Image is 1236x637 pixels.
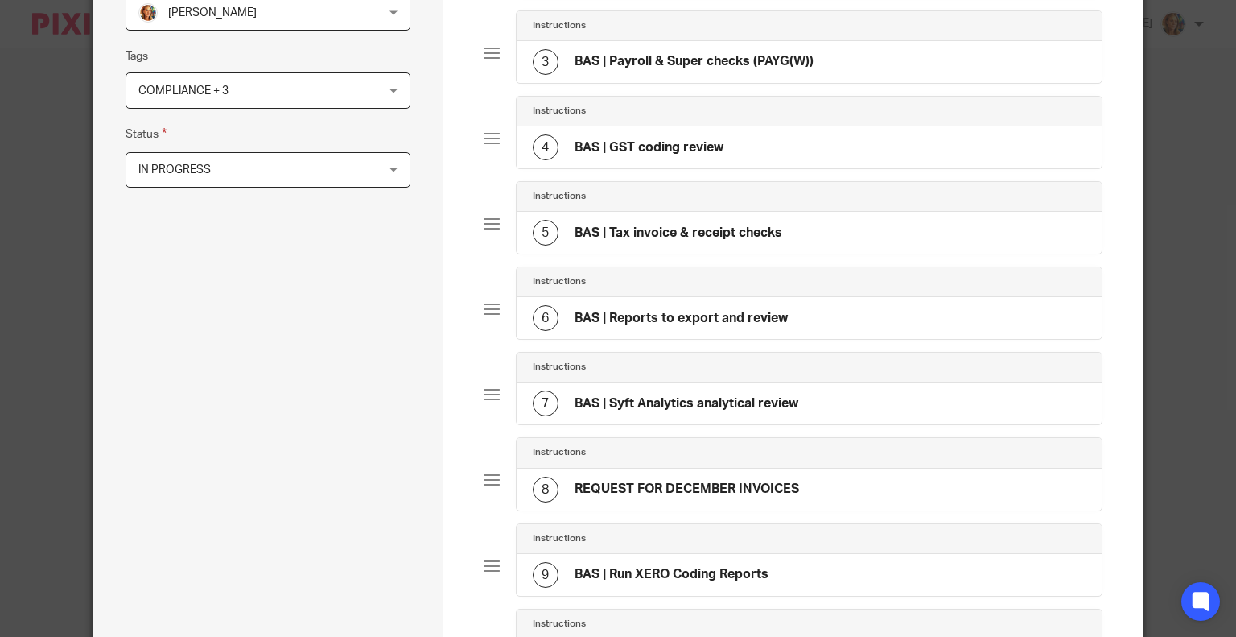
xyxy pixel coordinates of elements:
h4: BAS | Syft Analytics analytical review [575,395,798,412]
h4: Instructions [533,275,586,288]
h4: BAS | Reports to export and review [575,310,788,327]
div: 8 [533,477,558,503]
h4: BAS | Payroll & Super checks (PAYG(W)) [575,53,814,70]
div: 3 [533,49,558,75]
h4: Instructions [533,190,586,203]
span: COMPLIANCE + 3 [138,85,229,97]
h4: BAS | Tax invoice & receipt checks [575,225,782,242]
h4: BAS | Run XERO Coding Reports [575,566,768,583]
h4: Instructions [533,532,586,545]
div: 5 [533,220,558,246]
h4: Instructions [533,19,586,32]
h4: Instructions [533,105,586,118]
div: 6 [533,305,558,331]
span: [PERSON_NAME] [168,7,257,19]
label: Tags [126,48,148,64]
h4: Instructions [533,446,586,459]
h4: BAS | GST coding review [575,139,723,156]
label: Status [126,125,167,143]
div: 7 [533,391,558,416]
h4: Instructions [533,618,586,631]
h4: Instructions [533,361,586,374]
div: 9 [533,562,558,588]
img: Avatar.png [138,3,158,23]
span: IN PROGRESS [138,164,211,176]
h4: REQUEST FOR DECEMBER INVOICES [575,481,799,498]
div: 4 [533,134,558,160]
